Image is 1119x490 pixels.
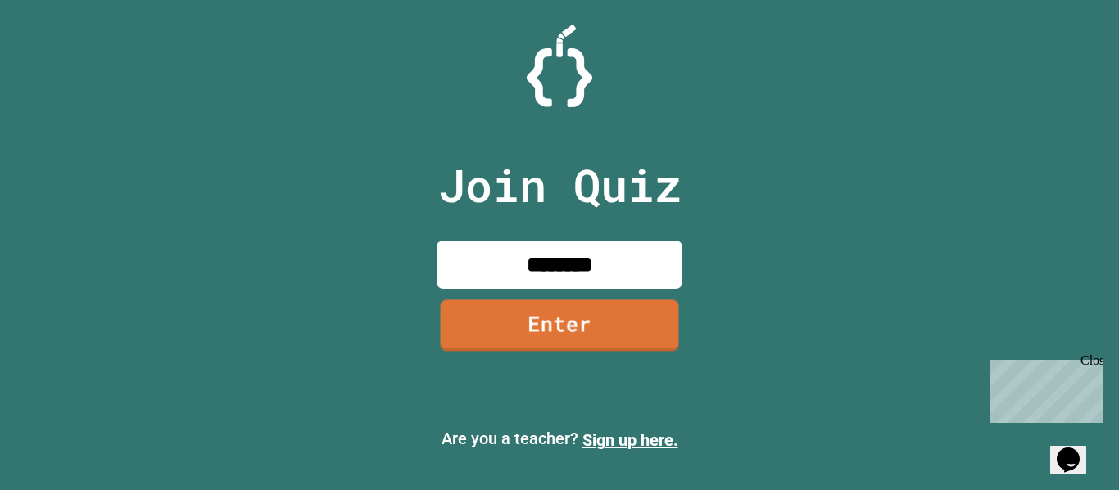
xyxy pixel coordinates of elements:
[438,151,682,219] p: Join Quiz
[527,25,592,107] img: Logo.svg
[441,299,679,351] a: Enter
[7,7,113,104] div: Chat with us now!Close
[13,426,1106,452] p: Are you a teacher?
[983,353,1103,423] iframe: chat widget
[1050,425,1103,474] iframe: chat widget
[582,430,678,450] a: Sign up here.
